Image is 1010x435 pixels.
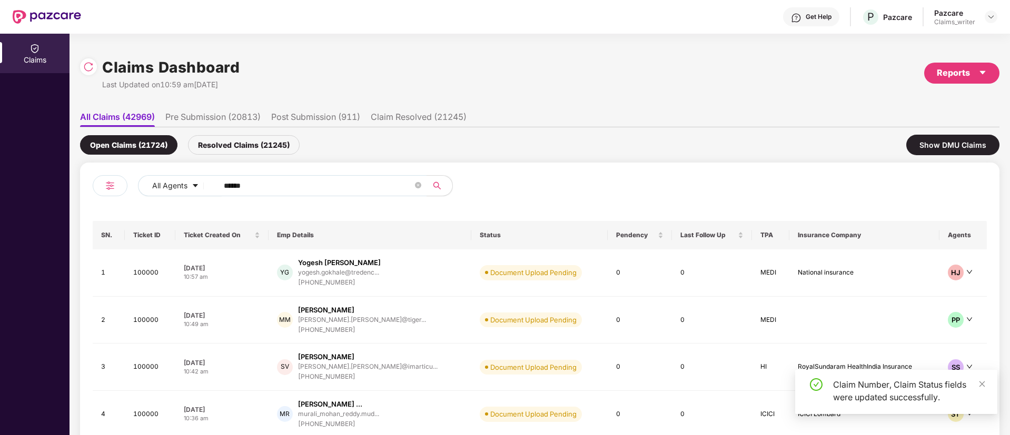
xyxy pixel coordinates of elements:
img: svg+xml;base64,PHN2ZyBpZD0iRHJvcGRvd24tMzJ4MzIiIHhtbG5zPSJodHRwOi8vd3d3LnczLm9yZy8yMDAwL3N2ZyIgd2... [987,13,995,21]
th: Ticket Created On [175,221,269,249]
td: 100000 [125,297,175,344]
div: [PHONE_NUMBER] [298,419,379,429]
th: Pendency [608,221,672,249]
div: 10:57 am [184,272,260,281]
div: 10:36 am [184,414,260,423]
td: 3 [93,343,125,391]
span: down [966,269,973,275]
div: 10:42 am [184,367,260,376]
button: All Agentscaret-down [138,175,222,196]
td: 0 [672,249,752,297]
div: Pazcare [883,12,912,22]
div: [PERSON_NAME] ... [298,399,362,409]
div: Last Updated on 10:59 am[DATE] [102,79,240,90]
th: SN. [93,221,125,249]
td: 100000 [125,343,175,391]
td: HI [752,343,789,391]
td: 2 [93,297,125,344]
td: MEDI [752,297,789,344]
div: [DATE] [184,311,260,320]
div: Yogesh [PERSON_NAME] [298,258,381,268]
td: 0 [608,249,672,297]
li: All Claims (42969) [80,112,155,127]
span: close [978,380,986,388]
div: Pazcare [934,8,975,18]
th: Status [471,221,607,249]
div: HJ [948,265,964,280]
th: Ticket ID [125,221,175,249]
div: [PERSON_NAME] [298,352,354,362]
li: Claim Resolved (21245) [371,112,467,127]
td: 0 [672,297,752,344]
div: [PERSON_NAME].[PERSON_NAME]@tiger... [298,316,426,323]
div: Document Upload Pending [490,409,577,419]
img: svg+xml;base64,PHN2ZyBpZD0iUmVsb2FkLTMyeDMyIiB4bWxucz0iaHR0cDovL3d3dy53My5vcmcvMjAwMC9zdmciIHdpZH... [83,62,94,72]
div: 10:49 am [184,320,260,329]
div: Claim Number, Claim Status fields were updated successfully. [833,378,985,403]
td: National insurance [789,249,939,297]
div: Claims_writer [934,18,975,26]
span: down [966,316,973,322]
img: svg+xml;base64,PHN2ZyB4bWxucz0iaHR0cDovL3d3dy53My5vcmcvMjAwMC9zdmciIHdpZHRoPSIyNCIgaGVpZ2h0PSIyNC... [104,179,116,192]
img: New Pazcare Logo [13,10,81,24]
th: Emp Details [269,221,471,249]
span: check-circle [810,378,823,391]
td: 100000 [125,249,175,297]
img: svg+xml;base64,PHN2ZyBpZD0iQ2xhaW0iIHhtbG5zPSJodHRwOi8vd3d3LnczLm9yZy8yMDAwL3N2ZyIgd2lkdGg9IjIwIi... [29,43,40,54]
td: 0 [672,343,752,391]
div: [PHONE_NUMBER] [298,278,381,288]
div: [DATE] [184,264,260,272]
span: Ticket Created On [184,231,252,239]
td: 1 [93,249,125,297]
span: caret-down [192,182,199,190]
div: Open Claims (21724) [80,135,177,155]
img: svg+xml;base64,PHN2ZyBpZD0iSGVscC0zMngzMiIgeG1sbnM9Imh0dHA6Ly93d3cudzMub3JnLzIwMDAvc3ZnIiB3aWR0aD... [791,13,801,23]
div: Document Upload Pending [490,267,577,278]
div: murali_mohan_reddy.mud... [298,410,379,417]
li: Post Submission (911) [271,112,360,127]
th: Last Follow Up [672,221,752,249]
div: MM [277,312,293,328]
div: SV [277,359,293,375]
span: Last Follow Up [680,231,736,239]
td: 0 [608,297,672,344]
div: [PHONE_NUMBER] [298,325,426,335]
span: search [427,181,447,190]
div: MR [277,406,293,422]
div: [PERSON_NAME] [298,305,354,315]
span: All Agents [152,180,187,191]
div: Document Upload Pending [490,362,577,372]
div: [PHONE_NUMBER] [298,372,438,382]
button: search [427,175,453,196]
div: Reports [937,66,987,79]
div: PP [948,312,964,328]
span: down [966,363,973,370]
div: [DATE] [184,405,260,414]
h1: Claims Dashboard [102,56,240,79]
span: close-circle [415,182,421,188]
span: P [867,11,874,23]
div: yogesh.gokhale@tredenc... [298,269,379,276]
td: RoyalSundaram HealthIndia Insurance [789,343,939,391]
div: [DATE] [184,358,260,367]
td: MEDI [752,249,789,297]
span: Pendency [616,231,656,239]
div: Get Help [806,13,831,21]
th: Agents [939,221,987,249]
div: Resolved Claims (21245) [188,135,300,155]
div: SS [948,359,964,375]
td: 0 [608,343,672,391]
div: YG [277,265,293,280]
div: Document Upload Pending [490,315,577,325]
th: TPA [752,221,789,249]
li: Pre Submission (20813) [165,112,261,127]
span: caret-down [978,68,987,77]
span: close-circle [415,181,421,191]
th: Insurance Company [789,221,939,249]
div: [PERSON_NAME].[PERSON_NAME]@imarticu... [298,363,438,370]
div: Show DMU Claims [906,135,999,155]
